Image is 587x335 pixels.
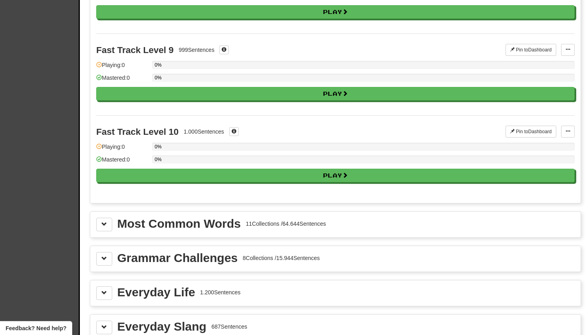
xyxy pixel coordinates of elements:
[506,126,556,138] button: Pin toDashboard
[96,74,148,87] div: Mastered: 0
[243,254,320,262] div: 8 Collections / 15.944 Sentences
[178,46,214,54] div: 999 Sentences
[6,324,66,332] span: Open feedback widget
[96,61,148,74] div: Playing: 0
[184,128,224,136] div: 1.000 Sentences
[117,252,238,264] div: Grammar Challenges
[117,218,241,230] div: Most Common Words
[117,321,206,333] div: Everyday Slang
[200,288,240,296] div: 1.200 Sentences
[96,169,575,182] button: Play
[96,127,178,137] div: Fast Track Level 10
[506,44,556,56] button: Pin toDashboard
[96,5,575,19] button: Play
[96,87,575,100] button: Play
[211,323,247,331] div: 687 Sentences
[96,143,148,156] div: Playing: 0
[96,156,148,169] div: Mastered: 0
[96,45,174,55] div: Fast Track Level 9
[246,220,326,228] div: 11 Collections / 64.644 Sentences
[117,286,195,298] div: Everyday Life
